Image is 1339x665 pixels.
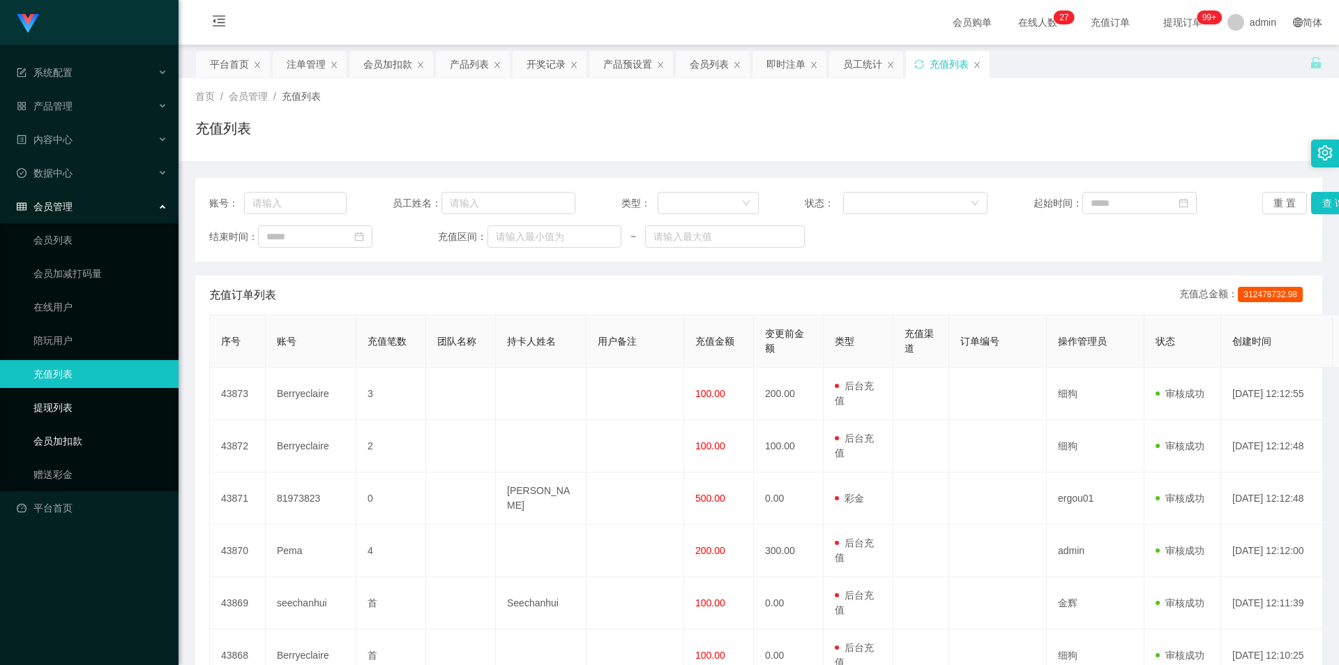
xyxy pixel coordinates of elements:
[1059,10,1064,24] p: 2
[33,293,167,321] a: 在线用户
[1197,10,1222,24] sup: 1002
[695,388,725,399] span: 100.00
[209,196,244,211] span: 账号：
[621,230,645,244] span: ~
[496,472,587,525] td: [PERSON_NAME]
[195,118,251,139] h1: 充值列表
[210,472,266,525] td: 43871
[960,336,999,347] span: 订单编号
[1047,525,1144,577] td: admin
[17,494,167,522] a: 图标: dashboard平台首页
[527,51,566,77] div: 开奖记录
[695,650,725,661] span: 100.00
[1238,287,1303,302] span: 312478732.98
[210,577,266,629] td: 43869
[209,230,258,244] span: 结束时间：
[266,368,356,420] td: Berryeclaire
[754,368,824,420] td: 200.00
[368,336,407,347] span: 充值笔数
[1221,577,1333,629] td: [DATE] 12:11:39
[835,590,874,615] span: 后台充值
[17,68,27,77] i: 图标: form
[33,260,167,287] a: 会员加减打码量
[220,91,223,102] span: /
[17,168,27,178] i: 图标: check-circle-o
[1156,440,1204,451] span: 审核成功
[229,91,268,102] span: 会员管理
[1156,650,1204,661] span: 审核成功
[450,51,489,77] div: 产品列表
[210,51,249,77] div: 平台首页
[195,91,215,102] span: 首页
[33,360,167,388] a: 充值列表
[17,14,39,33] img: logo.9652507e.png
[356,577,426,629] td: 首
[17,101,27,111] i: 图标: appstore-o
[843,51,882,77] div: 员工统计
[1317,145,1333,160] i: 图标: setting
[742,199,750,209] i: 图标: down
[33,427,167,455] a: 会员加扣款
[805,196,843,211] span: 状态：
[266,472,356,525] td: 81973823
[695,545,725,556] span: 200.00
[1221,368,1333,420] td: [DATE] 12:12:55
[210,525,266,577] td: 43870
[253,61,262,69] i: 图标: close
[1034,196,1082,211] span: 起始时间：
[835,433,874,458] span: 后台充值
[1156,597,1204,608] span: 审核成功
[973,61,981,69] i: 图标: close
[1084,17,1137,27] span: 充值订单
[621,196,658,211] span: 类型：
[1156,17,1209,27] span: 提现订单
[33,394,167,421] a: 提现列表
[277,336,296,347] span: 账号
[354,232,364,241] i: 图标: calendar
[754,525,824,577] td: 300.00
[282,91,321,102] span: 充值列表
[1232,336,1271,347] span: 创建时间
[363,51,412,77] div: 会员加扣款
[905,328,934,354] span: 充值渠道
[195,1,243,45] i: 图标: menu-fold
[695,440,725,451] span: 100.00
[598,336,637,347] span: 用户备注
[1047,420,1144,472] td: 细狗
[765,328,804,354] span: 变更前金额
[1064,10,1069,24] p: 7
[496,577,587,629] td: Seechanhui
[835,380,874,406] span: 后台充值
[1156,336,1175,347] span: 状态
[1293,17,1303,27] i: 图标: global
[1221,420,1333,472] td: [DATE] 12:12:48
[17,135,27,144] i: 图标: profile
[1156,545,1204,556] span: 审核成功
[835,493,864,504] span: 彩金
[1047,577,1144,629] td: 金辉
[1047,368,1144,420] td: 细狗
[645,225,804,248] input: 请输入最大值
[810,61,818,69] i: 图标: close
[437,336,476,347] span: 团队名称
[766,51,805,77] div: 即时注单
[971,199,979,209] i: 图标: down
[1221,525,1333,577] td: [DATE] 12:12:00
[33,226,167,254] a: 会员列表
[570,61,578,69] i: 图标: close
[603,51,652,77] div: 产品预设置
[17,201,73,212] span: 会员管理
[33,327,167,354] a: 陪玩用户
[221,336,241,347] span: 序号
[695,597,725,608] span: 100.00
[17,167,73,179] span: 数据中心
[209,287,276,304] span: 充值订单列表
[356,420,426,472] td: 2
[754,420,824,472] td: 100.00
[273,91,276,102] span: /
[266,525,356,577] td: Pema
[17,67,73,78] span: 系统配置
[914,59,924,69] i: 图标: sync
[17,134,73,145] span: 内容中心
[356,472,426,525] td: 0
